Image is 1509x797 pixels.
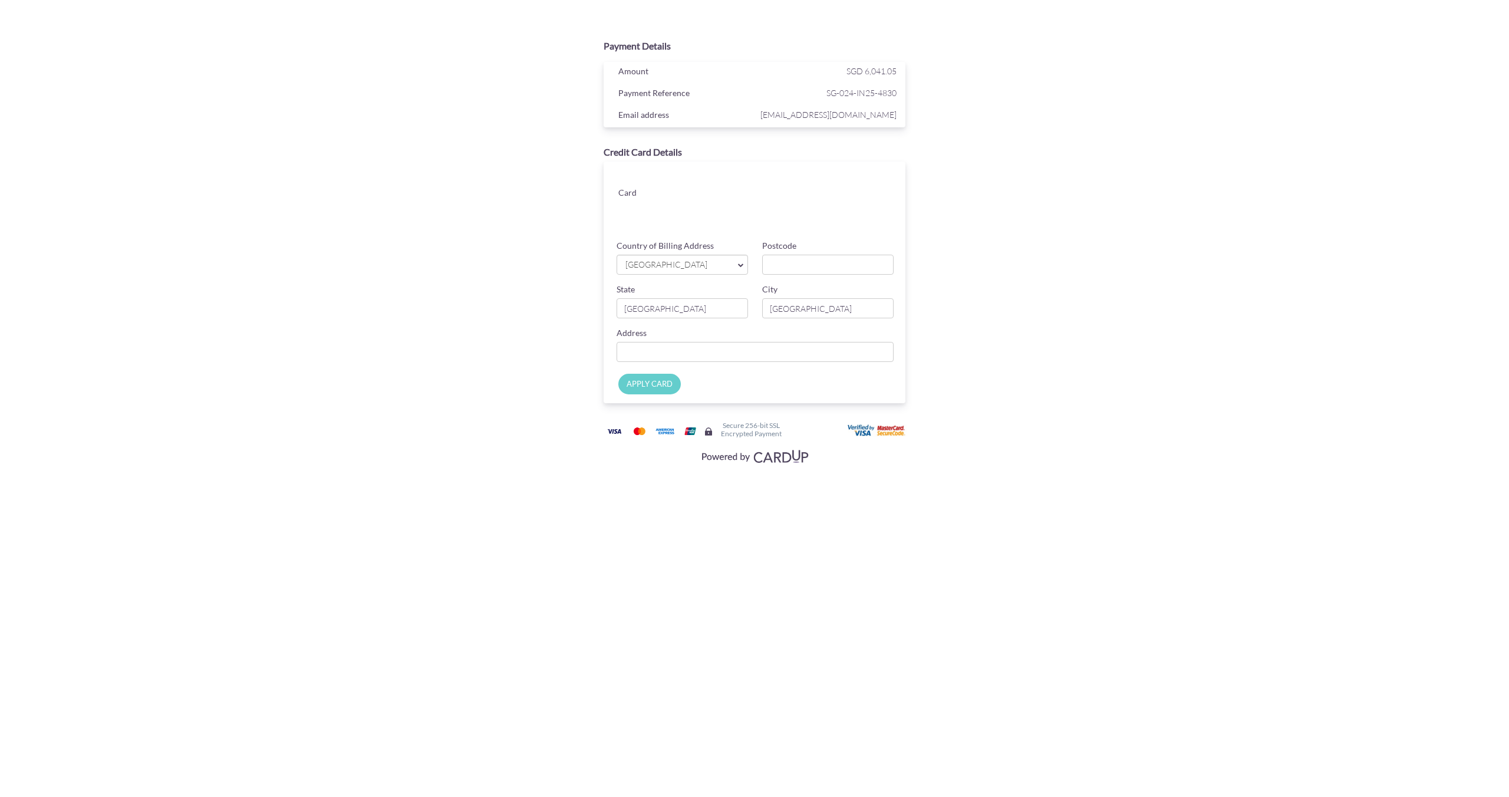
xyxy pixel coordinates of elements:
span: [GEOGRAPHIC_DATA] [624,259,729,271]
img: Visa, Mastercard [696,445,813,467]
img: Union Pay [678,424,702,439]
input: APPLY CARD [618,374,681,394]
div: Credit Card Details [604,146,905,159]
div: Email address [609,107,757,125]
img: Secure lock [704,427,713,436]
img: American Express [653,424,677,439]
span: SG-024-IN25-4830 [757,85,897,100]
label: Country of Billing Address [617,240,714,252]
img: Mastercard [628,424,651,439]
div: Amount [609,64,757,81]
iframe: Secure card expiration date input frame [693,199,793,220]
a: [GEOGRAPHIC_DATA] [617,255,748,275]
label: Postcode [762,240,796,252]
label: City [762,284,777,295]
span: [EMAIL_ADDRESS][DOMAIN_NAME] [757,107,897,122]
img: User card [848,424,907,437]
img: Visa [602,424,626,439]
label: State [617,284,635,295]
span: SGD 6,041.05 [846,66,897,76]
label: Address [617,327,647,339]
h6: Secure 256-bit SSL Encrypted Payment [721,421,782,437]
div: Payment Reference [609,85,757,103]
iframe: Secure card number input frame [693,173,895,195]
iframe: Secure card security code input frame [794,199,894,220]
div: Payment Details [604,39,905,53]
div: Card [609,185,683,203]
